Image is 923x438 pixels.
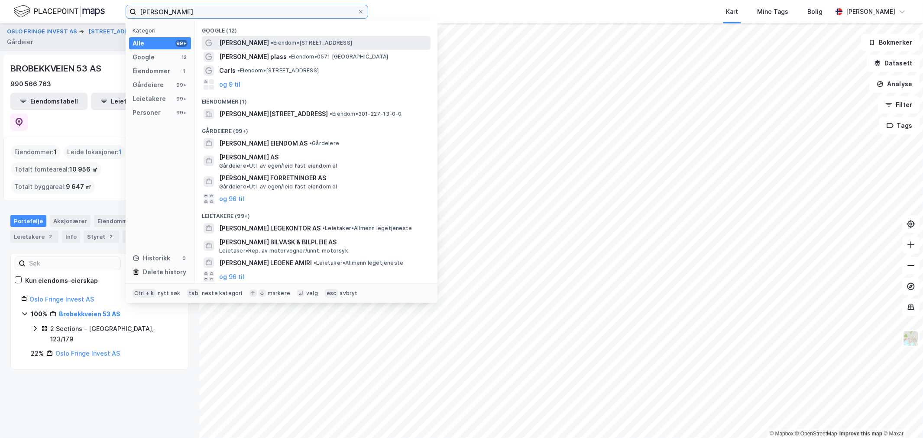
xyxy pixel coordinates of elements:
[219,65,236,76] span: Carls
[133,66,170,76] div: Eiendommer
[219,223,321,234] span: [PERSON_NAME] LEGEKONTOR AS
[11,180,95,194] div: Totalt byggareal :
[219,247,350,254] span: Leietaker • Rep. av motorvogner/unnt. motorsyk.
[158,290,181,297] div: nytt søk
[175,40,188,47] div: 99+
[10,230,58,243] div: Leietakere
[867,55,920,72] button: Datasett
[133,94,166,104] div: Leietakere
[195,20,437,36] div: Google (12)
[839,431,882,437] a: Improve this map
[10,79,51,89] div: 990 566 763
[181,255,188,262] div: 0
[143,267,186,277] div: Delete history
[219,79,240,90] button: og 9 til
[14,4,105,19] img: logo.f888ab2527a4732fd821a326f86c7f29.svg
[133,27,191,34] div: Kategori
[91,93,168,110] button: Leietakertabell
[795,431,837,437] a: OpenStreetMap
[195,121,437,136] div: Gårdeiere (99+)
[288,53,388,60] span: Eiendom • 0571 [GEOGRAPHIC_DATA]
[133,38,144,49] div: Alle
[219,237,427,247] span: [PERSON_NAME] BILVASK & BILPLEIE AS
[89,27,147,36] button: [STREET_ADDRESS]
[219,52,287,62] span: [PERSON_NAME] plass
[237,67,319,74] span: Eiendom • [STREET_ADDRESS]
[757,6,788,17] div: Mine Tags
[219,183,339,190] span: Gårdeiere • Utl. av egen/leid fast eiendom el.
[322,225,412,232] span: Leietaker • Allmenn legetjeneste
[7,37,33,47] div: Gårdeier
[271,39,273,46] span: •
[84,230,119,243] div: Styret
[123,230,182,243] div: Transaksjoner
[330,110,332,117] span: •
[271,39,352,46] span: Eiendom • [STREET_ADDRESS]
[219,109,328,119] span: [PERSON_NAME][STREET_ADDRESS]
[66,182,91,192] span: 9 647 ㎡
[133,289,156,298] div: Ctrl + k
[175,81,188,88] div: 99+
[807,6,823,17] div: Bolig
[340,290,357,297] div: avbryt
[195,91,437,107] div: Eiendommer (1)
[322,225,325,231] span: •
[878,96,920,114] button: Filter
[62,230,80,243] div: Info
[880,396,923,438] iframe: Chat Widget
[237,67,240,74] span: •
[309,140,339,147] span: Gårdeiere
[726,6,738,17] div: Kart
[10,215,46,227] div: Portefølje
[330,110,402,117] span: Eiendom • 301-227-13-0-0
[64,145,125,159] div: Leide lokasjoner :
[770,431,793,437] a: Mapbox
[11,162,101,176] div: Totalt tomteareal :
[219,258,312,268] span: [PERSON_NAME] LEGENE AMIRI
[133,253,170,263] div: Historikk
[288,53,291,60] span: •
[133,52,155,62] div: Google
[25,276,98,286] div: Kun eiendoms-eierskap
[69,164,98,175] span: 10 956 ㎡
[133,80,164,90] div: Gårdeiere
[846,6,895,17] div: [PERSON_NAME]
[10,93,87,110] button: Eiendomstabell
[31,309,47,319] div: 100%
[219,152,427,162] span: [PERSON_NAME] AS
[268,290,290,297] div: markere
[314,260,316,266] span: •
[219,194,244,204] button: og 96 til
[7,27,79,36] button: OSLO FRINGE INVEST AS
[187,289,200,298] div: tab
[94,215,147,227] div: Eiendommer
[195,206,437,221] div: Leietakere (99+)
[136,5,357,18] input: Søk på adresse, matrikkel, gårdeiere, leietakere eller personer
[219,173,427,183] span: [PERSON_NAME] FORRETNINGER AS
[879,117,920,134] button: Tags
[175,109,188,116] div: 99+
[50,324,178,344] div: 2 Sections - [GEOGRAPHIC_DATA], 123/179
[31,348,44,359] div: 22%
[903,330,919,347] img: Z
[50,215,91,227] div: Aksjonærer
[880,396,923,438] div: Kontrollprogram for chat
[181,68,188,75] div: 1
[119,147,122,157] span: 1
[175,95,188,102] div: 99+
[59,310,120,318] a: Brobekkveien 53 AS
[219,271,244,282] button: og 96 til
[10,62,103,75] div: BROBEKKVEIEN 53 AS
[219,138,308,149] span: [PERSON_NAME] EIENDOM AS
[55,350,120,357] a: Oslo Fringe Invest AS
[26,257,120,270] input: Søk
[46,232,55,241] div: 2
[11,145,60,159] div: Eiendommer :
[181,54,188,61] div: 12
[107,232,116,241] div: 2
[202,290,243,297] div: neste kategori
[219,162,339,169] span: Gårdeiere • Utl. av egen/leid fast eiendom el.
[314,260,403,266] span: Leietaker • Allmenn legetjeneste
[869,75,920,93] button: Analyse
[54,147,57,157] span: 1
